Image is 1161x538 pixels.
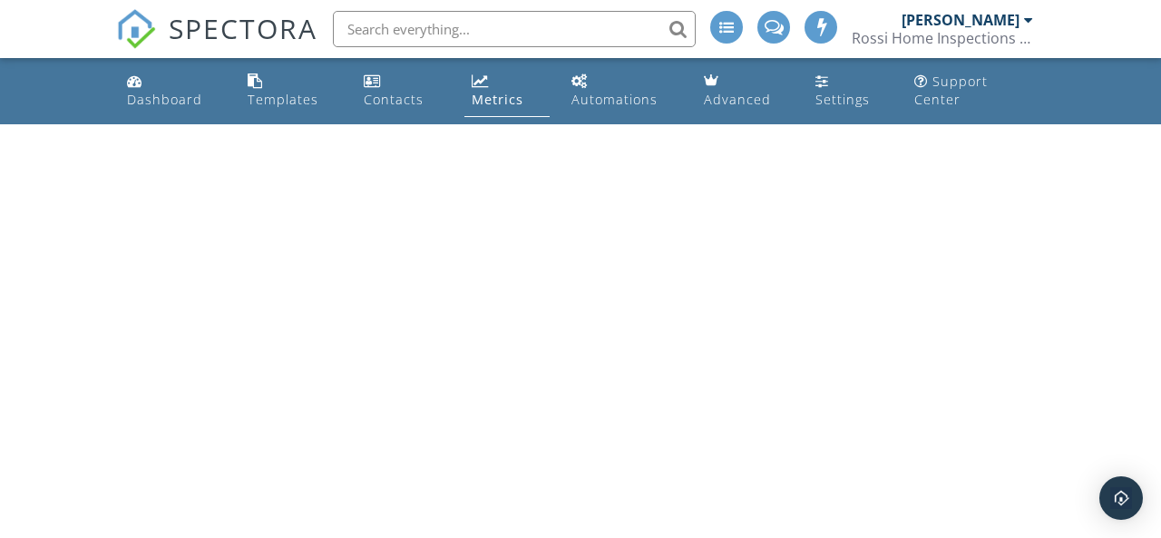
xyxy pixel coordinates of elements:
a: Metrics [464,65,550,117]
div: Advanced [704,91,771,108]
a: Support Center [907,65,1041,117]
div: Open Intercom Messenger [1099,476,1143,520]
a: SPECTORA [116,24,317,63]
a: Dashboard [120,65,226,117]
a: Settings [808,65,893,117]
div: Dashboard [127,91,202,108]
div: Contacts [364,91,424,108]
div: [PERSON_NAME] [902,11,1020,29]
input: Search everything... [333,11,696,47]
div: Templates [248,91,318,108]
div: Rossi Home Inspections Inc. [852,29,1033,47]
a: Templates [240,65,342,117]
a: Contacts [356,65,450,117]
div: Settings [815,91,870,108]
a: Advanced [697,65,794,117]
div: Support Center [914,73,988,108]
img: The Best Home Inspection Software - Spectora [116,9,156,49]
div: Metrics [472,91,523,108]
a: Automations (Advanced) [564,65,682,117]
span: SPECTORA [169,9,317,47]
div: Automations [571,91,658,108]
